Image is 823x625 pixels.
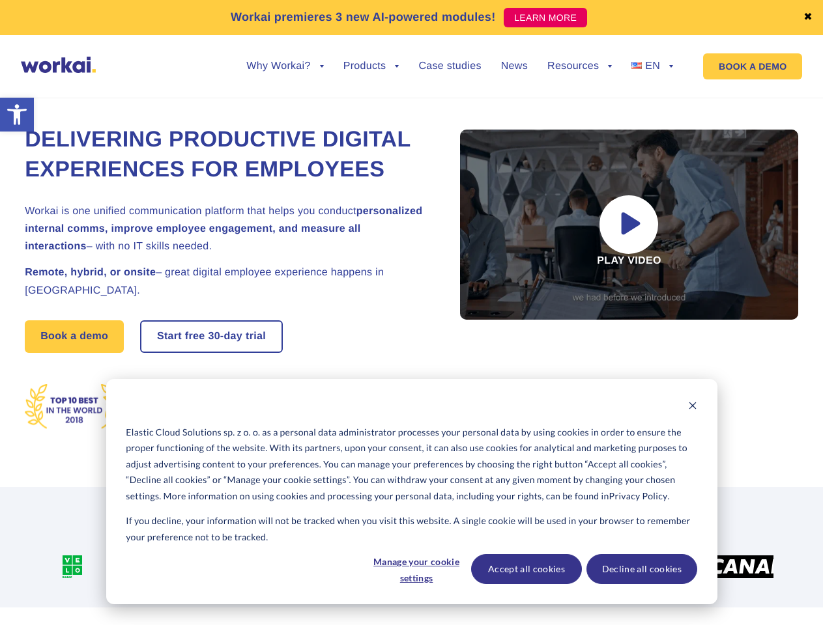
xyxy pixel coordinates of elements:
a: Resources [547,61,612,72]
button: Accept all cookies [471,554,582,584]
a: News [501,61,528,72]
h2: – great digital employee experience happens in [GEOGRAPHIC_DATA]. [25,264,429,299]
p: Workai premieres 3 new AI-powered modules! [231,8,496,26]
div: Play video [460,130,798,320]
h2: Workai is one unified communication platform that helps you conduct – with no IT skills needed. [25,202,429,256]
a: Start free30-daytrial [141,322,282,352]
button: Manage your cookie settings [366,554,467,584]
a: Book a demo [25,320,124,353]
span: EN [645,61,660,72]
a: BOOK A DEMO [703,53,802,79]
button: Dismiss cookie banner [688,399,697,415]
strong: personalized internal comms, improve employee engagement, and measure all interactions [25,206,422,252]
div: Cookie banner [106,379,717,604]
h2: More than 100 fast-growing enterprises trust Workai [50,516,773,532]
a: ✖ [803,12,813,23]
a: Why Workai? [246,61,323,72]
p: If you decline, your information will not be tracked when you visit this website. A single cookie... [126,513,697,545]
a: LEARN MORE [504,8,587,27]
p: Elastic Cloud Solutions sp. z o. o. as a personal data administrator processes your personal data... [126,424,697,505]
a: Products [343,61,399,72]
button: Decline all cookies [586,554,697,584]
a: Case studies [418,61,481,72]
strong: Remote, hybrid, or onsite [25,267,156,278]
h1: Delivering Productive Digital Experiences for Employees [25,125,429,185]
a: Privacy Policy [609,488,668,505]
i: 30-day [208,331,242,342]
